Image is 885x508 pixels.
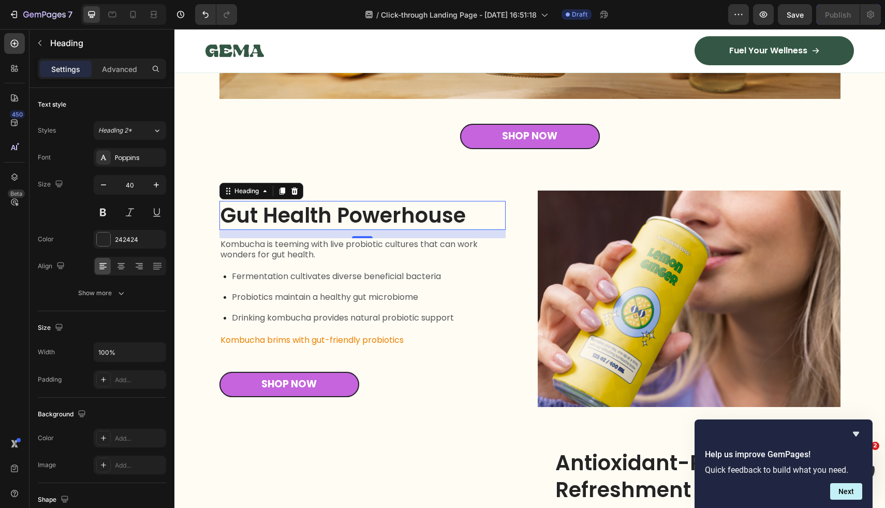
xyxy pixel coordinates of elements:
div: Shop Now [328,101,383,114]
div: Shop Now [87,349,142,362]
div: Publish [825,9,851,20]
input: Auto [94,343,166,361]
p: Kombucha is teeming with live probiotic cultures that can work wonders for gut health. [46,210,330,232]
div: Styles [38,126,56,135]
span: 2 [871,442,879,450]
div: Size [38,178,65,192]
h2: Help us improve GemPages! [705,448,862,461]
div: Color [38,433,54,443]
div: Shape [38,493,71,507]
a: Shop Now [286,95,425,120]
span: Heading 2* [98,126,132,135]
div: Text style [38,100,66,109]
p: Fermentation cultivates diverse beneficial bacteria [57,241,279,254]
div: Size [38,321,65,335]
button: Publish [816,4,860,25]
span: Click-through Landing Page - [DATE] 16:51:18 [381,9,537,20]
a: Shop Now [45,343,185,368]
div: Add... [115,375,164,385]
div: Undo/Redo [195,4,237,25]
span: Draft [572,10,587,19]
span: / [376,9,379,20]
button: Show more [38,284,166,302]
button: Heading 2* [94,121,166,140]
h2: Gut Health Powerhouse [45,172,331,201]
div: Show more [78,288,126,298]
div: Color [38,235,54,244]
div: Beta [8,190,25,198]
button: Save [778,4,812,25]
div: Image [38,460,56,470]
div: Width [38,347,55,357]
p: Quick feedback to build what you need. [705,465,862,475]
h2: Antioxidant-Rich Refreshment [380,419,666,475]
div: Help us improve GemPages! [705,428,862,500]
div: Heading [58,157,86,167]
iframe: Design area [174,29,885,508]
div: Padding [38,375,62,384]
p: Kombucha brims with gut-friendly probiotics [46,306,330,317]
p: 7 [68,8,72,21]
div: Add... [115,461,164,470]
div: Background [38,408,88,422]
img: gempages_432750572815254551-d1cd835f-6497-40f3-95b9-7ea6b36b6341.png [363,162,666,379]
div: 242424 [115,235,164,244]
div: Align [38,259,67,273]
button: Hide survey [850,428,862,440]
p: Drinking kombucha provides natural probiotic support [57,283,279,295]
p: Settings [51,64,80,75]
p: Heading [50,37,162,49]
p: Probiotics maintain a healthy gut microbiome [57,262,279,274]
span: Save [787,10,804,19]
p: Advanced [102,64,137,75]
button: 7 [4,4,77,25]
div: Poppins [115,153,164,163]
div: Font [38,153,51,162]
div: Add... [115,434,164,443]
div: 450 [10,110,25,119]
button: Next question [830,483,862,500]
